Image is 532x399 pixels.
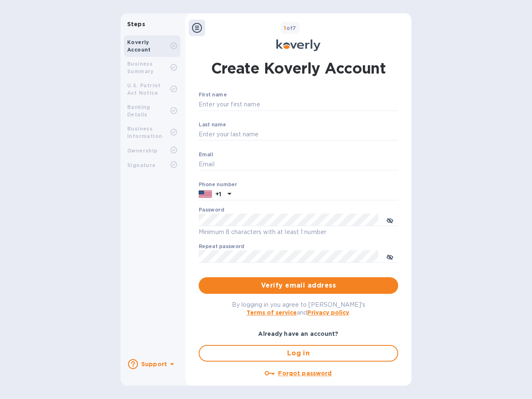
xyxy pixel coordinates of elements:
[258,330,338,337] b: Already have an account?
[232,301,365,316] span: By logging in you agree to [PERSON_NAME]'s and .
[199,93,227,98] label: First name
[284,25,296,31] b: of 7
[199,122,226,127] label: Last name
[127,21,145,27] b: Steps
[199,244,244,249] label: Repeat password
[382,248,398,265] button: toggle password visibility
[199,182,237,187] label: Phone number
[199,227,398,237] p: Minimum 8 characters with at least 1 number
[127,39,151,53] b: Koverly Account
[127,162,156,168] b: Signature
[199,128,398,141] input: Enter your last name
[199,152,213,157] label: Email
[127,126,162,139] b: Business Information
[199,208,224,213] label: Password
[206,348,391,358] span: Log in
[199,99,398,111] input: Enter your first name
[278,370,332,377] u: Forgot password
[284,25,286,31] span: 1
[199,277,398,294] button: Verify email address
[199,158,398,171] input: Email
[215,190,221,198] p: +1
[141,361,167,367] b: Support
[205,281,392,291] span: Verify email address
[199,345,398,362] button: Log in
[127,82,161,96] b: U.S. Patriot Act Notice
[127,148,158,154] b: Ownership
[211,58,386,79] h1: Create Koverly Account
[246,309,297,316] a: Terms of service
[127,104,150,118] b: Banking Details
[307,309,349,316] a: Privacy policy
[199,190,212,199] img: US
[382,212,398,228] button: toggle password visibility
[127,61,154,74] b: Business Summary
